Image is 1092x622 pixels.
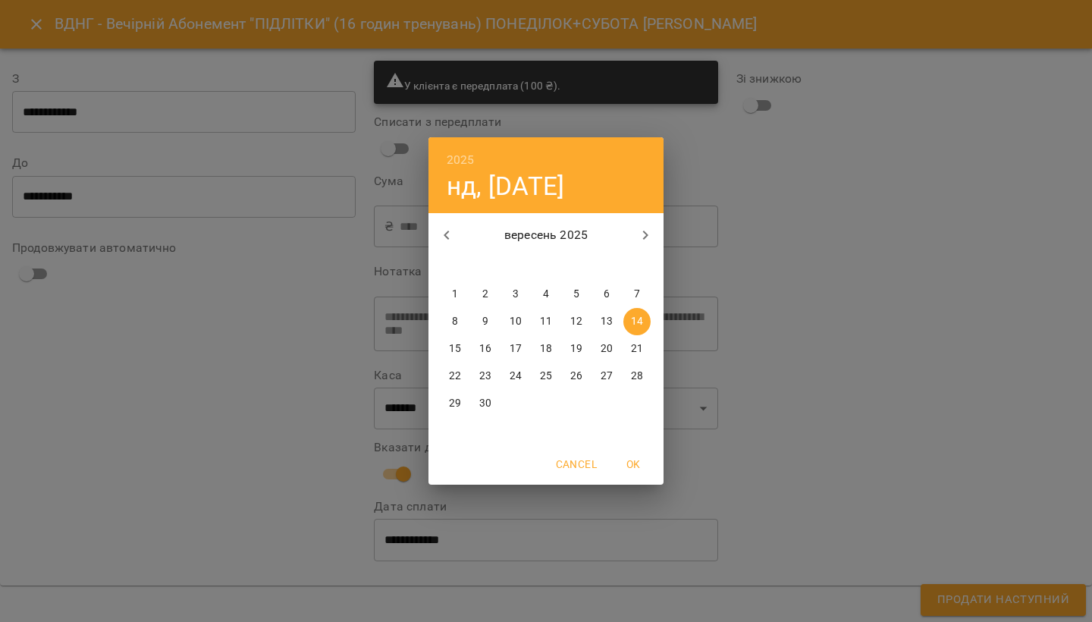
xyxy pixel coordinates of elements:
button: 16 [472,335,499,363]
p: 11 [540,314,552,329]
p: 20 [601,341,613,357]
button: 21 [623,335,651,363]
p: 23 [479,369,491,384]
p: 29 [449,396,461,411]
p: 30 [479,396,491,411]
span: OK [615,455,651,473]
p: 21 [631,341,643,357]
button: 17 [502,335,529,363]
button: 1 [441,281,469,308]
button: 7 [623,281,651,308]
span: Cancel [556,455,597,473]
p: 7 [634,287,640,302]
p: 8 [452,314,458,329]
p: 26 [570,369,582,384]
p: 15 [449,341,461,357]
span: пт [563,258,590,273]
p: 5 [573,287,579,302]
p: 19 [570,341,582,357]
button: 9 [472,308,499,335]
p: 18 [540,341,552,357]
button: 22 [441,363,469,390]
span: чт [532,258,560,273]
button: 2025 [447,149,475,171]
button: 25 [532,363,560,390]
button: 15 [441,335,469,363]
button: 11 [532,308,560,335]
p: 9 [482,314,488,329]
p: 24 [510,369,522,384]
p: 17 [510,341,522,357]
span: нд [623,258,651,273]
button: 3 [502,281,529,308]
span: пн [441,258,469,273]
span: ср [502,258,529,273]
p: 28 [631,369,643,384]
button: Cancel [550,451,603,478]
p: 2 [482,287,488,302]
button: 10 [502,308,529,335]
p: 12 [570,314,582,329]
span: вт [472,258,499,273]
p: 25 [540,369,552,384]
p: 10 [510,314,522,329]
button: 20 [593,335,620,363]
p: 27 [601,369,613,384]
button: 29 [441,390,469,417]
p: 13 [601,314,613,329]
button: 28 [623,363,651,390]
button: 24 [502,363,529,390]
button: OK [609,451,657,478]
p: 14 [631,314,643,329]
button: 26 [563,363,590,390]
button: 18 [532,335,560,363]
button: нд, [DATE] [447,171,564,202]
button: 6 [593,281,620,308]
p: 6 [604,287,610,302]
p: 16 [479,341,491,357]
button: 5 [563,281,590,308]
p: 22 [449,369,461,384]
button: 8 [441,308,469,335]
button: 4 [532,281,560,308]
button: 13 [593,308,620,335]
p: 4 [543,287,549,302]
button: 23 [472,363,499,390]
button: 27 [593,363,620,390]
button: 30 [472,390,499,417]
p: 1 [452,287,458,302]
button: 2 [472,281,499,308]
button: 12 [563,308,590,335]
span: сб [593,258,620,273]
button: 14 [623,308,651,335]
button: 19 [563,335,590,363]
p: вересень 2025 [465,226,628,244]
p: 3 [513,287,519,302]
